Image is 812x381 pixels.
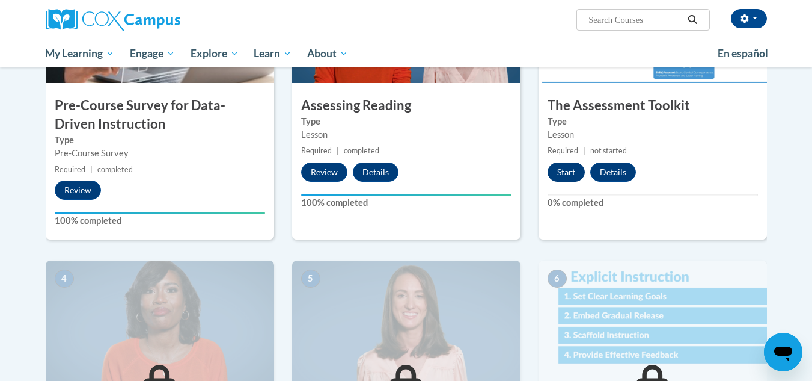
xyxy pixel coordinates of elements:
[130,46,175,61] span: Engage
[45,46,114,61] span: My Learning
[90,165,93,174] span: |
[122,40,183,67] a: Engage
[46,9,180,31] img: Cox Campus
[683,13,701,27] button: Search
[55,270,74,288] span: 4
[46,261,274,381] img: Course Image
[718,47,768,60] span: En español
[548,115,758,128] label: Type
[710,41,776,66] a: En español
[292,261,520,381] img: Course Image
[55,147,265,160] div: Pre-Course Survey
[299,40,356,67] a: About
[246,40,299,67] a: Learn
[55,134,265,147] label: Type
[97,165,133,174] span: completed
[301,270,320,288] span: 5
[301,163,347,182] button: Review
[301,115,511,128] label: Type
[539,261,767,381] img: Course Image
[337,146,339,155] span: |
[46,9,274,31] a: Cox Campus
[548,196,758,209] label: 0% completed
[764,333,802,371] iframe: Button to launch messaging window
[353,163,398,182] button: Details
[583,146,585,155] span: |
[55,181,101,200] button: Review
[183,40,246,67] a: Explore
[590,146,627,155] span: not started
[548,146,578,155] span: Required
[55,212,265,214] div: Your progress
[590,163,636,182] button: Details
[28,40,785,67] div: Main menu
[38,40,123,67] a: My Learning
[55,165,85,174] span: Required
[301,146,332,155] span: Required
[587,13,683,27] input: Search Courses
[191,46,239,61] span: Explore
[731,9,767,28] button: Account Settings
[548,270,567,288] span: 6
[344,146,379,155] span: completed
[301,128,511,141] div: Lesson
[548,128,758,141] div: Lesson
[301,196,511,209] label: 100% completed
[254,46,292,61] span: Learn
[539,96,767,115] h3: The Assessment Toolkit
[548,163,585,182] button: Start
[301,194,511,196] div: Your progress
[46,96,274,134] h3: Pre-Course Survey for Data-Driven Instruction
[292,96,520,115] h3: Assessing Reading
[307,46,348,61] span: About
[55,214,265,228] label: 100% completed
